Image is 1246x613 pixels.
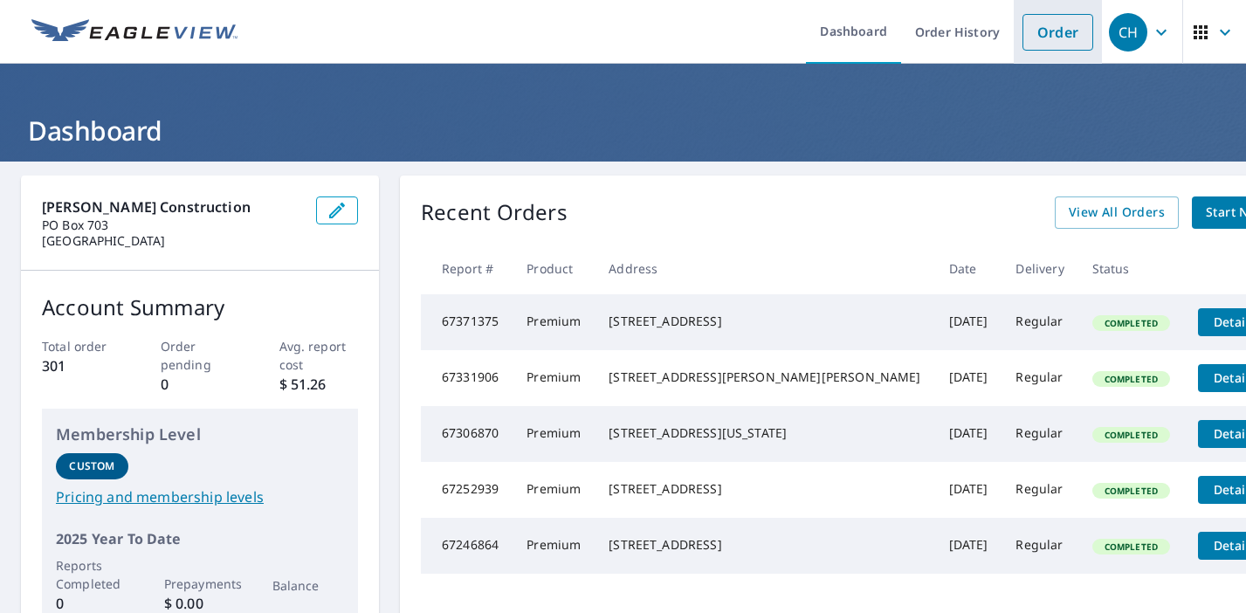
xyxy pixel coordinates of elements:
[609,368,920,386] div: [STREET_ADDRESS][PERSON_NAME][PERSON_NAME]
[56,486,344,507] a: Pricing and membership levels
[1002,518,1077,574] td: Regular
[31,19,237,45] img: EV Logo
[1094,317,1168,329] span: Completed
[513,294,595,350] td: Premium
[1002,406,1077,462] td: Regular
[513,518,595,574] td: Premium
[609,480,920,498] div: [STREET_ADDRESS]
[56,528,344,549] p: 2025 Year To Date
[1022,14,1093,51] a: Order
[421,406,513,462] td: 67306870
[421,462,513,518] td: 67252939
[1094,429,1168,441] span: Completed
[164,575,237,593] p: Prepayments
[42,196,302,217] p: [PERSON_NAME] Construction
[421,350,513,406] td: 67331906
[1002,243,1077,294] th: Delivery
[56,423,344,446] p: Membership Level
[609,424,920,442] div: [STREET_ADDRESS][US_STATE]
[69,458,114,474] p: Custom
[513,406,595,462] td: Premium
[1094,541,1168,553] span: Completed
[1109,13,1147,52] div: CH
[595,243,934,294] th: Address
[609,536,920,554] div: [STREET_ADDRESS]
[272,576,345,595] p: Balance
[421,294,513,350] td: 67371375
[1002,350,1077,406] td: Regular
[421,243,513,294] th: Report #
[42,233,302,249] p: [GEOGRAPHIC_DATA]
[609,313,920,330] div: [STREET_ADDRESS]
[1002,462,1077,518] td: Regular
[42,292,358,323] p: Account Summary
[21,113,1225,148] h1: Dashboard
[513,350,595,406] td: Premium
[279,374,359,395] p: $ 51.26
[935,462,1002,518] td: [DATE]
[42,355,121,376] p: 301
[513,243,595,294] th: Product
[935,294,1002,350] td: [DATE]
[421,196,568,229] p: Recent Orders
[935,350,1002,406] td: [DATE]
[279,337,359,374] p: Avg. report cost
[421,518,513,574] td: 67246864
[1069,202,1165,224] span: View All Orders
[1094,485,1168,497] span: Completed
[1002,294,1077,350] td: Regular
[161,374,240,395] p: 0
[1055,196,1179,229] a: View All Orders
[1094,373,1168,385] span: Completed
[935,406,1002,462] td: [DATE]
[42,337,121,355] p: Total order
[1078,243,1184,294] th: Status
[42,217,302,233] p: PO Box 703
[513,462,595,518] td: Premium
[935,243,1002,294] th: Date
[161,337,240,374] p: Order pending
[56,556,128,593] p: Reports Completed
[935,518,1002,574] td: [DATE]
